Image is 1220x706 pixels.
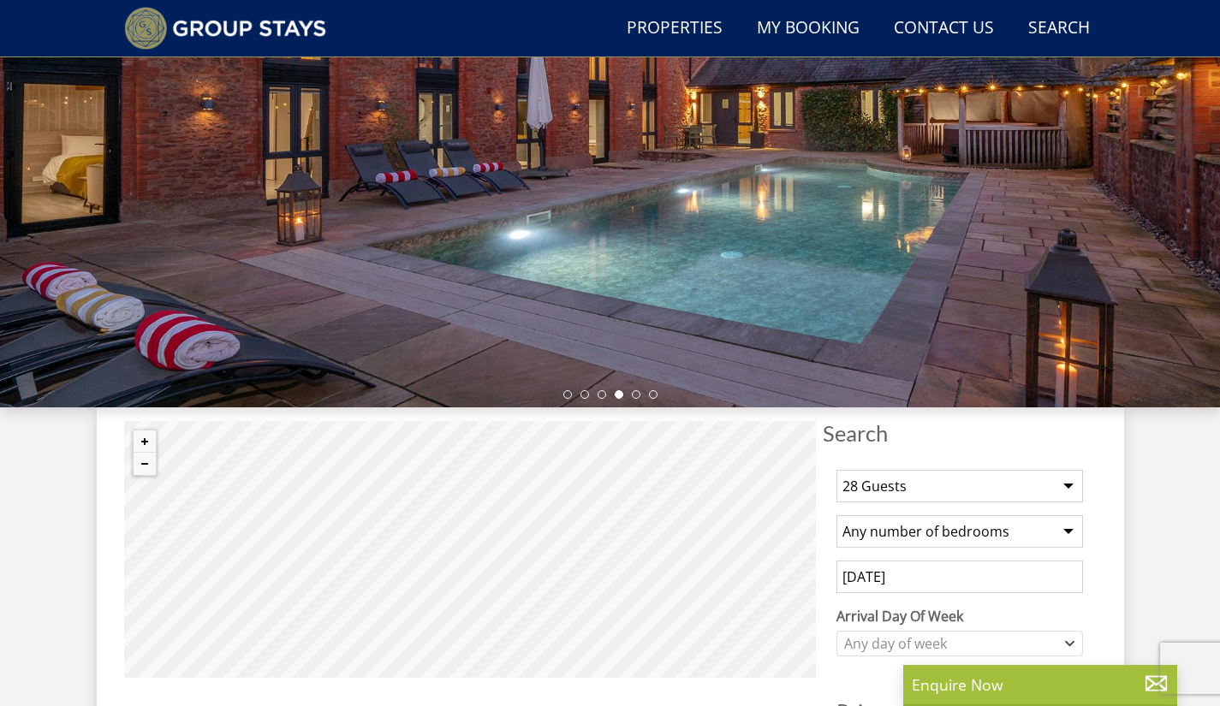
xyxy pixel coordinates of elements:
div: Combobox [836,631,1083,656]
div: Any day of week [840,634,1062,653]
p: Enquire Now [912,673,1169,696]
label: Arrival Day Of Week [836,606,1083,626]
a: Properties [620,9,729,48]
button: Zoom in [134,430,156,453]
a: Contact Us [887,9,1001,48]
a: My Booking [750,9,866,48]
input: Arrival Date [836,561,1083,593]
a: Search [1021,9,1097,48]
button: Zoom out [134,453,156,475]
span: Search [823,421,1097,445]
img: Group Stays [124,7,327,50]
canvas: Map [124,421,816,678]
